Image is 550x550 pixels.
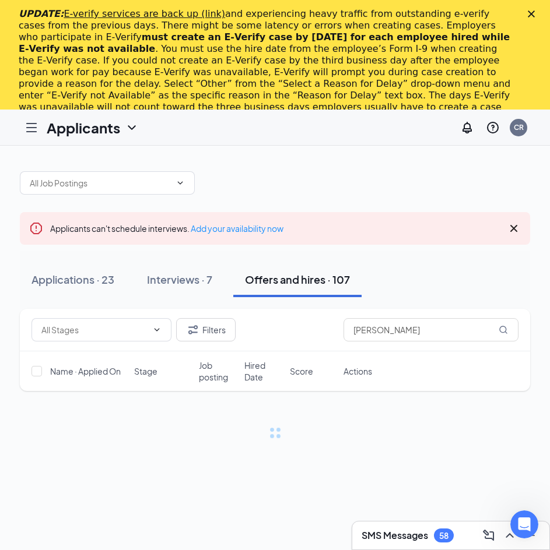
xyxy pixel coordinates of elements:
b: must create an E‑Verify case by [DATE] for each employee hired while E‑Verify was not available [19,31,510,54]
i: UPDATE: [19,8,225,19]
svg: Hamburger [24,121,38,135]
svg: QuestionInfo [486,121,500,135]
div: Offers and hires · 107 [245,272,350,287]
svg: MagnifyingGlass [499,325,508,334]
svg: ComposeMessage [482,528,496,542]
input: Search in offers and hires [344,318,519,341]
svg: ChevronDown [176,178,185,188]
svg: ChevronDown [152,325,162,334]
svg: ChevronDown [125,121,139,135]
span: Hired Date [244,359,283,383]
h3: SMS Messages [362,529,428,542]
div: CR [514,122,524,132]
svg: Cross [507,221,521,235]
input: All Job Postings [30,177,171,189]
div: Interviews · 7 [147,272,212,287]
h1: Applicants [47,118,120,137]
div: and experiencing heavy traffic from outstanding e-verify cases from the previous days. There migh... [19,8,513,125]
button: Filter Filters [176,318,236,341]
input: All Stages [41,323,148,336]
span: Applicants can't schedule interviews. [50,223,283,234]
span: Name · Applied On [50,365,121,377]
a: Add your availability now [191,223,283,234]
svg: Error [29,221,43,235]
svg: Notifications [460,121,474,135]
span: Job posting [199,359,237,383]
span: Score [290,365,313,377]
div: Applications · 23 [31,272,114,287]
span: Actions [344,365,372,377]
button: ChevronUp [500,526,519,545]
span: Stage [134,365,157,377]
div: Close [528,10,540,17]
svg: Filter [186,323,200,337]
iframe: Intercom live chat [510,510,538,538]
svg: ChevronUp [503,528,517,542]
a: E-verify services are back up (link) [64,8,225,19]
div: 58 [439,531,449,541]
button: ComposeMessage [479,526,498,545]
